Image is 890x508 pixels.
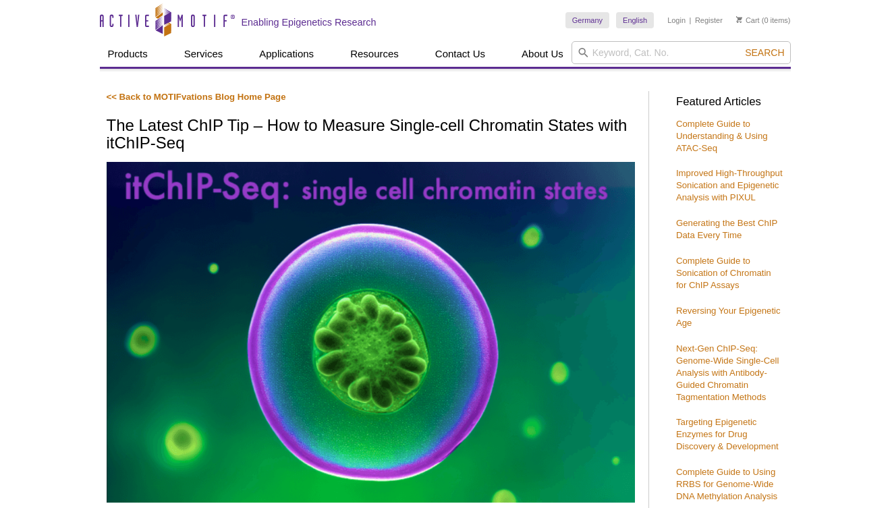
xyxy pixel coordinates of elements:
[676,119,768,153] a: Complete Guide to Understanding & Using ATAC-Seq
[242,16,377,28] h2: Enabling Epigenetics Research
[676,168,783,202] a: Improved High-Throughput Sonication and Epigenetic Analysis with PIXUL
[107,162,635,503] img: Green cell
[572,41,791,64] input: Keyword, Cat. No.
[736,12,791,28] li: (0 items)
[736,16,742,23] img: Your Cart
[616,12,654,28] a: English
[676,256,771,290] a: Complete Guide to Sonication of Chromatin for ChIP Assays
[107,92,286,102] a: << Back to MOTIFvations Blog Home Page
[100,41,156,67] a: Products
[427,41,493,67] a: Contact Us
[676,467,777,501] a: Complete Guide to Using RRBS for Genome-Wide DNA Methylation Analysis
[695,16,723,25] a: Register
[745,47,784,58] span: Search
[676,306,781,328] a: Reversing Your Epigenetic Age
[676,218,777,240] a: Generating the Best ChIP Data Every Time
[690,12,692,28] li: |
[676,417,779,451] a: Targeting Epigenetic Enzymes for Drug Discovery & Development
[676,343,779,402] a: Next-Gen ChIP-Seq: Genome-Wide Single-Cell Analysis with Antibody-Guided Chromatin Tagmentation M...
[565,12,609,28] a: Germany
[251,41,322,67] a: Applications
[107,117,635,154] h1: The Latest ChIP Tip – How to Measure Single-cell Chromatin States with itChIP-Seq
[176,41,231,67] a: Services
[736,16,760,25] a: Cart
[667,16,686,25] a: Login
[513,41,572,67] a: About Us
[342,41,407,67] a: Resources
[676,96,784,108] h3: Featured Articles
[741,47,788,59] button: Search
